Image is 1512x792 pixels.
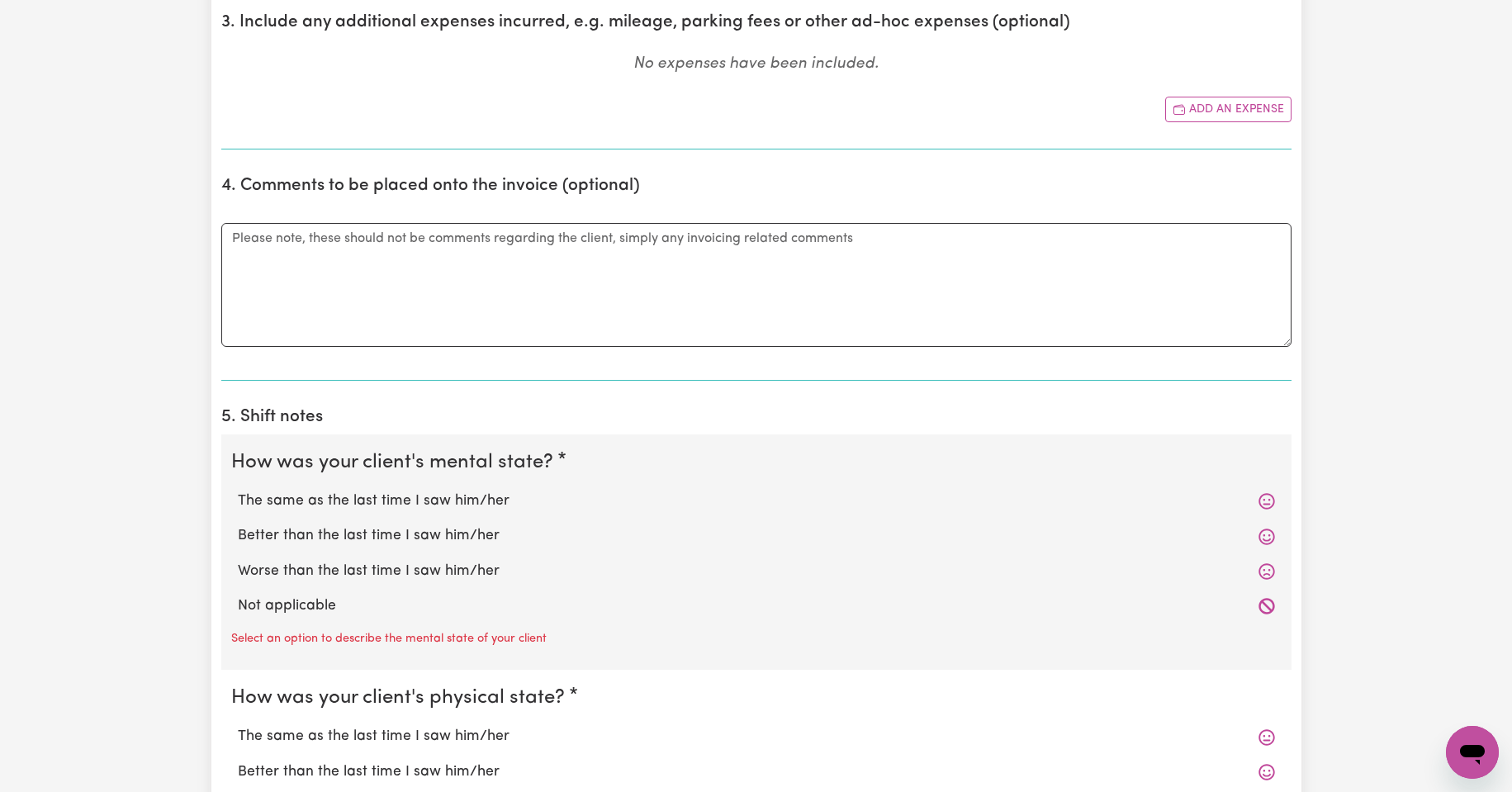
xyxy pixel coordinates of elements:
h2: 4. Comments to be placed onto the invoice (optional) [221,176,1292,197]
label: Better than the last time I saw him/her [238,525,1275,547]
iframe: Button to launch messaging window [1446,726,1499,779]
button: Add another expense [1165,97,1292,122]
h2: 5. Shift notes [221,407,1292,428]
label: The same as the last time I saw him/her [238,491,1275,512]
p: Select an option to describe the mental state of your client [231,630,547,648]
label: Not applicable [238,595,1275,617]
legend: How was your client's mental state? [231,448,560,477]
label: The same as the last time I saw him/her [238,726,1275,747]
legend: How was your client's physical state? [231,683,571,713]
label: Worse than the last time I saw him/her [238,561,1275,582]
h2: 3. Include any additional expenses incurred, e.g. mileage, parking fees or other ad-hoc expenses ... [221,12,1292,33]
label: Better than the last time I saw him/her [238,761,1275,783]
em: No expenses have been included. [633,56,879,72]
